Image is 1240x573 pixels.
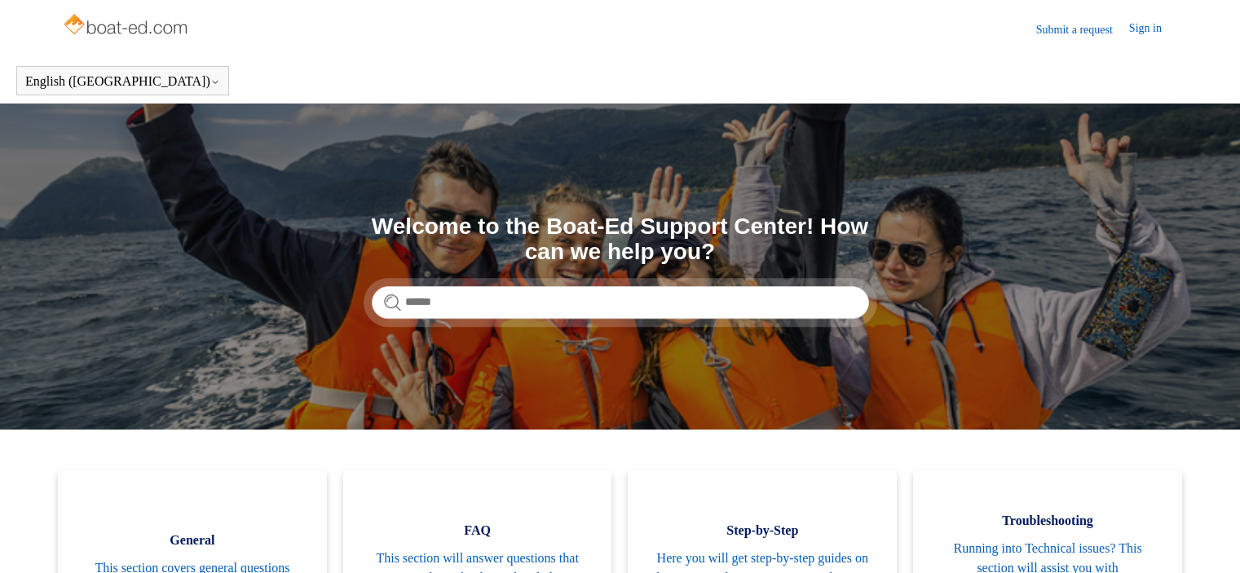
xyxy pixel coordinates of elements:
span: FAQ [368,521,588,540]
span: General [82,531,302,550]
img: Boat-Ed Help Center home page [62,10,192,42]
button: English ([GEOGRAPHIC_DATA]) [25,74,220,89]
div: Chat Support [1135,518,1229,561]
span: Step-by-Step [652,521,872,540]
input: Search [372,286,869,319]
h1: Welcome to the Boat-Ed Support Center! How can we help you? [372,214,869,265]
span: Troubleshooting [938,511,1158,531]
a: Sign in [1129,20,1178,39]
a: Submit a request [1036,21,1129,38]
